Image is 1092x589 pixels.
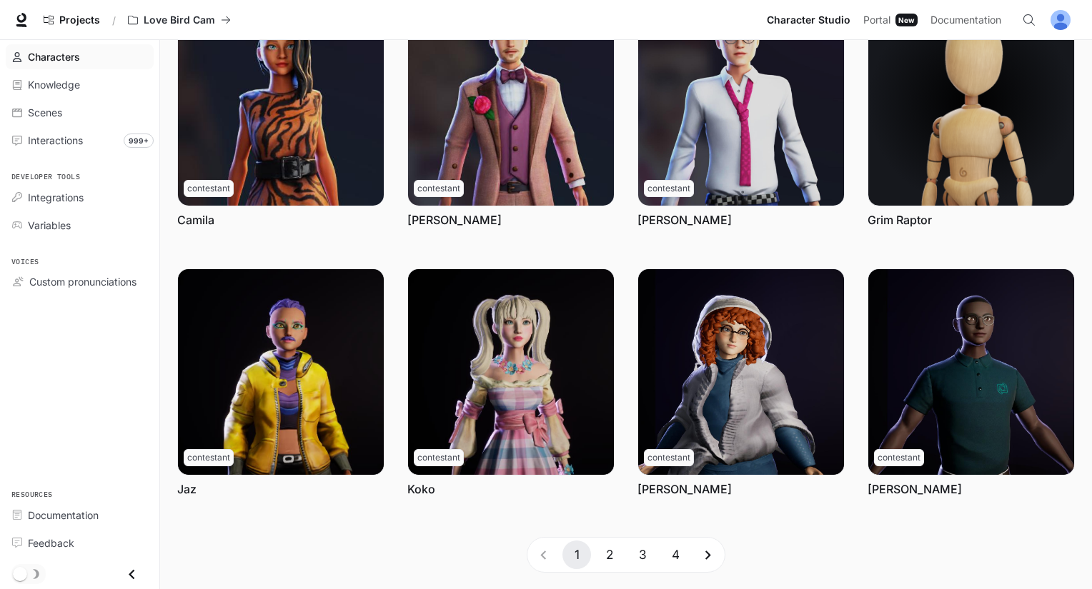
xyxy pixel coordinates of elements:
img: Koko [408,269,614,475]
span: Feedback [28,535,74,550]
img: Mabel [638,269,844,475]
a: [PERSON_NAME] [868,481,962,497]
a: [PERSON_NAME] [637,212,732,228]
span: Characters [28,49,80,64]
p: Love Bird Cam [144,14,215,26]
button: Open Command Menu [1015,6,1043,34]
a: Scenes [6,100,154,125]
a: Character Studio [761,6,856,34]
button: Go to page 4 [661,540,690,569]
a: Feedback [6,530,154,555]
nav: pagination navigation [527,537,725,573]
img: Milton [868,269,1074,475]
a: Jaz [177,481,197,497]
img: Jaz [178,269,384,475]
a: Interactions [6,128,154,153]
a: Go to projects [37,6,106,34]
button: All workspaces [121,6,237,34]
button: Go to page 2 [595,540,624,569]
a: Camila [177,212,214,228]
span: Projects [59,14,100,26]
span: Documentation [28,508,99,523]
button: Go to next page [694,540,723,569]
span: Interactions [28,133,83,148]
span: 999+ [124,134,154,148]
a: PortalNew [858,6,923,34]
a: Koko [407,481,435,497]
span: Integrations [28,190,84,205]
span: Knowledge [28,77,80,92]
span: Scenes [28,105,62,120]
a: Knowledge [6,72,154,97]
a: Custom pronunciations [6,269,154,294]
a: Grim Raptor [868,212,932,228]
a: Variables [6,213,154,238]
div: / [106,13,121,28]
a: [PERSON_NAME] [637,481,732,497]
div: New [895,14,918,26]
button: User avatar [1046,6,1075,34]
span: Variables [28,218,71,233]
button: Go to page 3 [628,540,657,569]
span: Dark mode toggle [13,565,27,581]
span: Documentation [930,11,1001,29]
span: Character Studio [767,11,850,29]
button: Close drawer [116,560,148,589]
a: [PERSON_NAME] [407,212,502,228]
button: page 1 [562,540,591,569]
a: Characters [6,44,154,69]
img: User avatar [1051,10,1071,30]
span: Custom pronunciations [29,274,136,289]
a: Documentation [925,6,1012,34]
span: Portal [863,11,890,29]
a: Documentation [6,503,154,528]
a: Integrations [6,185,154,210]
